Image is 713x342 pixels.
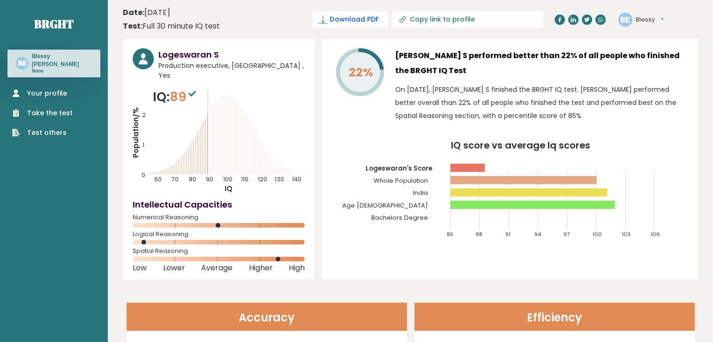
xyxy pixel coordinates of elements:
[123,21,220,32] div: Full 30 minute IQ test
[292,175,301,183] tspan: 140
[201,266,233,270] span: Average
[223,175,233,183] tspan: 100
[170,88,198,105] span: 89
[123,7,144,18] b: Date:
[241,175,248,183] tspan: 110
[142,171,145,179] tspan: 0
[451,139,590,152] tspan: IQ score vs average Iq scores
[313,11,388,28] a: Download PDF
[413,188,428,197] tspan: India
[32,68,92,74] p: None
[636,15,664,24] button: Blessy
[622,230,630,238] tspan: 103
[143,141,144,149] tspan: 1
[18,59,27,68] text: BE
[163,266,185,270] span: Lower
[349,64,373,81] tspan: 22%
[206,175,213,183] tspan: 90
[133,216,305,219] span: Numerical Reasoning
[12,108,73,118] a: Take the test
[395,48,688,78] h3: [PERSON_NAME] S performed better than 22% of all people who finished the BRGHT IQ Test
[620,14,630,24] text: BE
[371,213,428,222] tspan: Bachelors Degree
[395,83,688,122] p: On [DATE], [PERSON_NAME] S finished the BRGHT IQ test. [PERSON_NAME] performed better overall tha...
[505,230,510,238] tspan: 91
[133,232,305,236] span: Logical Reasoning
[32,52,92,68] h3: Blessy [PERSON_NAME]
[342,201,428,210] tspan: Age [DEMOGRAPHIC_DATA]
[447,230,453,238] tspan: 85
[133,249,305,253] span: Spatial Reasoning
[127,303,407,331] header: Accuracy
[593,230,602,238] tspan: 100
[123,21,143,31] b: Test:
[374,176,428,185] tspan: Whole Population
[651,230,660,238] tspan: 106
[155,175,162,183] tspan: 60
[476,230,482,238] tspan: 88
[289,266,305,270] span: High
[133,198,305,211] h4: Intellectual Capacities
[12,128,73,138] a: Test others
[12,89,73,98] a: Your profile
[258,175,267,183] tspan: 120
[225,184,233,193] tspan: IQ
[158,61,305,81] span: Production executive, [GEOGRAPHIC_DATA] , Yes
[330,15,378,24] span: Download PDF
[133,266,147,270] span: Low
[123,7,170,18] time: [DATE]
[172,175,179,183] tspan: 70
[153,88,198,106] p: IQ:
[158,48,305,61] h3: Logeswaran S
[366,164,432,173] tspan: Logeswaran's Score
[249,266,273,270] span: Higher
[34,16,74,31] a: Brght
[189,175,196,183] tspan: 80
[563,230,570,238] tspan: 97
[142,111,146,119] tspan: 2
[131,107,141,158] tspan: Population/%
[275,175,284,183] tspan: 130
[414,303,695,331] header: Efficiency
[534,230,541,238] tspan: 94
